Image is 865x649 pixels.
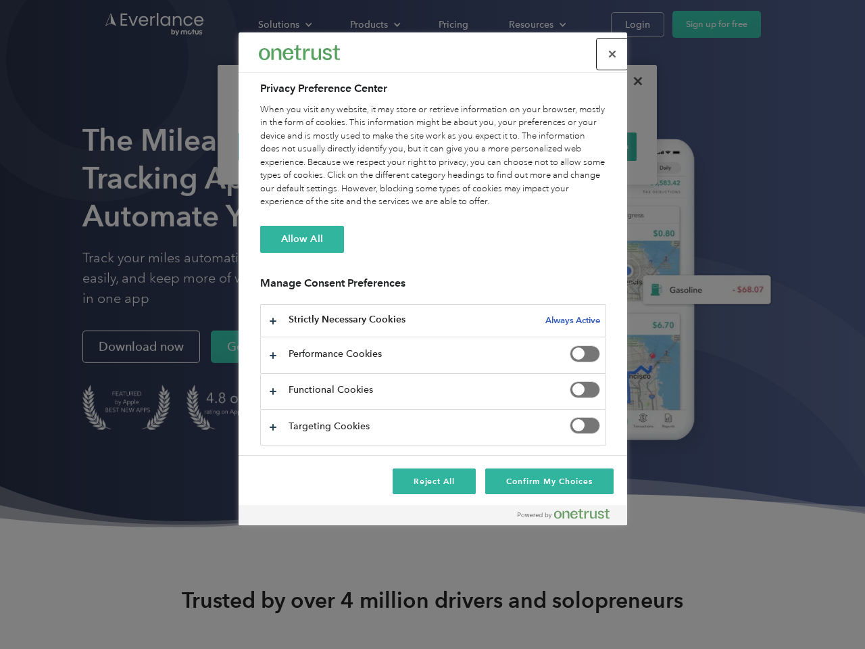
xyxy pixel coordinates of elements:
[260,226,344,253] button: Allow All
[239,32,627,525] div: Privacy Preference Center
[518,508,620,525] a: Powered by OneTrust Opens in a new Tab
[259,45,340,59] img: Everlance
[597,39,627,69] button: Close
[260,80,606,97] h2: Privacy Preference Center
[259,39,340,66] div: Everlance
[485,468,613,494] button: Confirm My Choices
[260,277,606,297] h3: Manage Consent Preferences
[239,32,627,525] div: Preference center
[518,508,610,519] img: Powered by OneTrust Opens in a new Tab
[393,468,476,494] button: Reject All
[260,103,606,209] div: When you visit any website, it may store or retrieve information on your browser, mostly in the f...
